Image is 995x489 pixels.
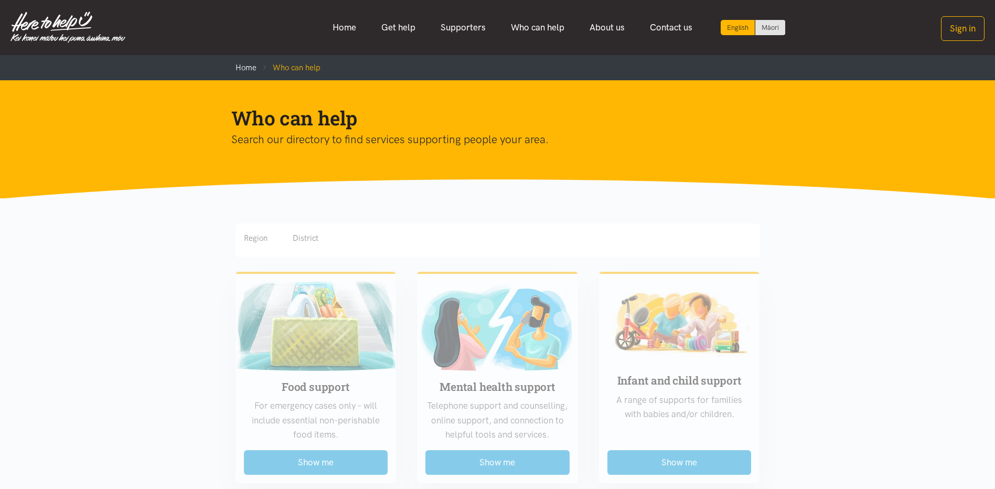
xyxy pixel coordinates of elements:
a: Switch to Te Reo Māori [755,20,785,35]
div: District [293,232,318,244]
a: Home [236,63,256,72]
div: Current language [721,20,755,35]
a: Supporters [428,16,498,39]
div: Language toggle [721,20,786,35]
img: Home [10,12,125,43]
li: Who can help [256,61,320,74]
button: Sign in [941,16,985,41]
a: Home [320,16,369,39]
h1: Who can help [231,105,747,131]
a: Get help [369,16,428,39]
a: Who can help [498,16,577,39]
div: Region [244,232,268,244]
p: Search our directory to find services supporting people your area. [231,131,747,148]
a: Contact us [637,16,705,39]
a: About us [577,16,637,39]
